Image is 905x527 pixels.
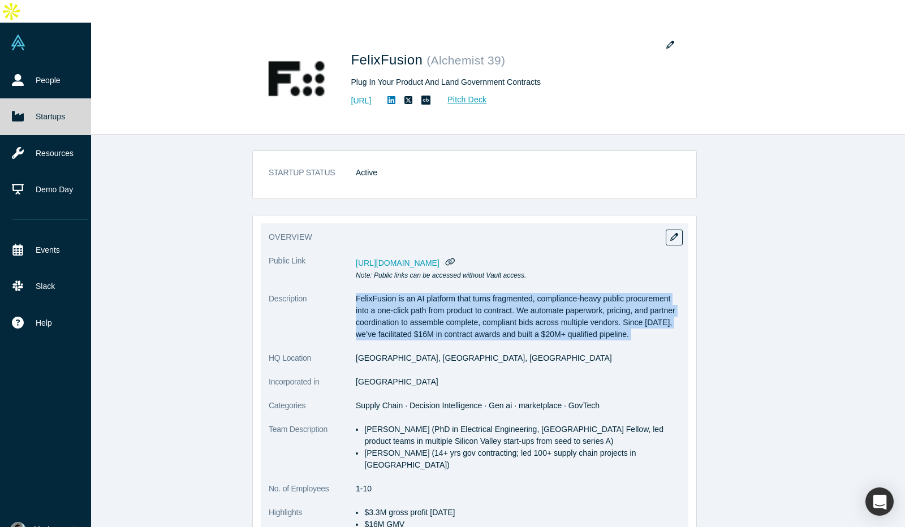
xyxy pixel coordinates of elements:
dt: Incorporated in [269,376,356,400]
li: [PERSON_NAME] (PhD in Electrical Engineering, [GEOGRAPHIC_DATA] Fellow, led product teams in mult... [364,424,680,447]
dt: Description [269,293,356,352]
dt: HQ Location [269,352,356,376]
h3: overview [269,231,665,243]
dt: Team Description [269,424,356,483]
a: Pitch Deck [435,93,487,106]
img: FelixFusion's Logo [256,39,335,118]
span: [URL][DOMAIN_NAME] [356,258,439,267]
li: [PERSON_NAME] (14+ yrs gov contracting; led 100+ supply chain projects in [GEOGRAPHIC_DATA]) [364,447,680,471]
a: [URL] [351,95,372,107]
span: FelixFusion [351,52,427,67]
p: FelixFusion is an AI platform that turns fragmented, compliance-heavy public procurement into a o... [356,293,680,340]
span: Supply Chain · Decision Intelligence · Gen ai · marketplace · GovTech [356,401,600,410]
em: Note: Public links can be accessed without Vault access. [356,271,526,279]
dd: [GEOGRAPHIC_DATA] [356,376,680,388]
dt: STARTUP STATUS [269,167,356,191]
li: $3.3M gross profit [DATE] [364,507,680,519]
dt: No. of Employees [269,483,356,507]
dd: 1-10 [356,483,680,495]
dd: [GEOGRAPHIC_DATA], [GEOGRAPHIC_DATA], [GEOGRAPHIC_DATA] [356,352,680,364]
img: Alchemist Vault Logo [10,34,26,50]
span: Help [36,317,52,329]
dt: Categories [269,400,356,424]
small: ( Alchemist 39 ) [426,54,505,67]
dd: Active [356,167,680,179]
span: Public Link [269,255,305,267]
div: Plug In Your Product And Land Government Contracts [351,76,668,88]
